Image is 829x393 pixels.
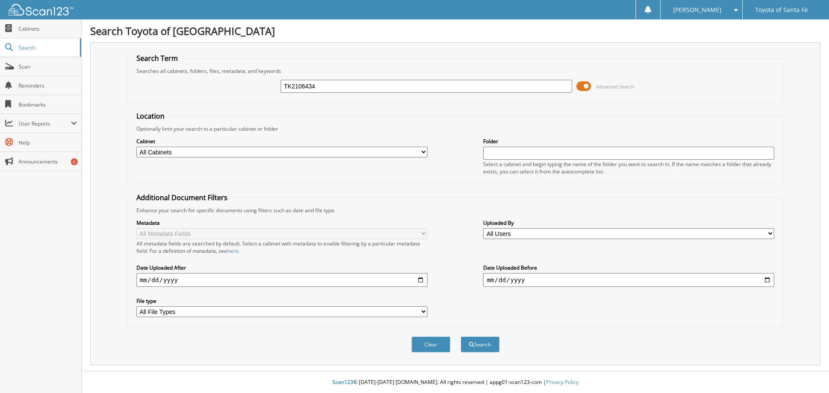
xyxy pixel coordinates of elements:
[132,111,169,121] legend: Location
[132,207,779,214] div: Enhance your search for specific documents using filters such as date and file type.
[132,193,232,202] legend: Additional Document Filters
[461,336,500,352] button: Search
[19,63,77,70] span: Scan
[19,139,77,146] span: Help
[136,264,427,271] label: Date Uploaded After
[82,372,829,393] div: © [DATE]-[DATE] [DOMAIN_NAME]. All rights reserved | appg01-scan123-com |
[136,273,427,287] input: start
[786,352,829,393] iframe: Chat Widget
[596,83,634,90] span: Advanced Search
[755,7,808,13] span: Toyota of Santa Fe
[19,82,77,89] span: Reminders
[136,138,427,145] label: Cabinet
[19,25,77,32] span: Cabinets
[483,264,774,271] label: Date Uploaded Before
[546,378,579,386] a: Privacy Policy
[411,336,450,352] button: Clear
[136,240,427,255] div: All metadata fields are searched by default. Select a cabinet with metadata to enable filtering b...
[136,219,427,226] label: Metadata
[132,67,779,75] div: Searches all cabinets, folders, files, metadata, and keywords
[483,138,774,145] label: Folder
[19,44,76,51] span: Search
[332,378,353,386] span: Scan123
[90,24,820,38] h1: Search Toyota of [GEOGRAPHIC_DATA]
[9,4,73,16] img: scan123-logo-white.svg
[227,247,238,255] a: here
[483,160,774,175] div: Select a cabinet and begin typing the name of the folder you want to search in. If the name match...
[483,219,774,226] label: Uploaded By
[136,297,427,305] label: File type
[483,273,774,287] input: end
[132,53,182,63] legend: Search Term
[19,120,71,127] span: User Reports
[71,158,78,165] div: 6
[19,158,77,165] span: Announcements
[19,101,77,108] span: Bookmarks
[673,7,721,13] span: [PERSON_NAME]
[132,125,779,132] div: Optionally limit your search to a particular cabinet or folder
